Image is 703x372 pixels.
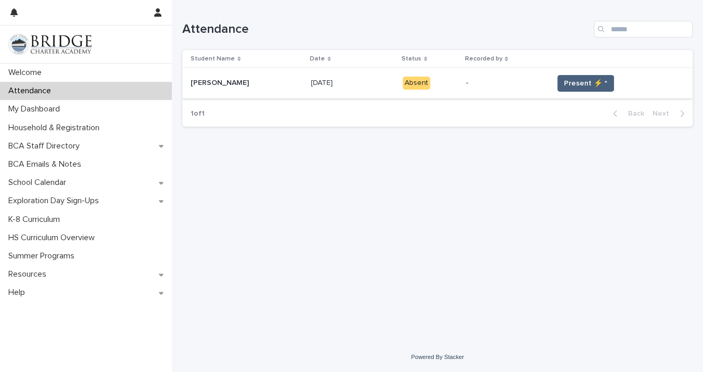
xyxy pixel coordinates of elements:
[4,123,108,133] p: Household & Registration
[403,77,430,90] div: Absent
[311,77,335,88] p: [DATE]
[4,288,33,297] p: Help
[4,269,55,279] p: Resources
[4,86,59,96] p: Attendance
[182,68,693,98] tr: [PERSON_NAME][PERSON_NAME] [DATE][DATE] Absent-Present ⚡ *
[310,53,325,65] p: Date
[4,196,107,206] p: Exploration Day Sign-Ups
[648,109,693,118] button: Next
[4,141,88,151] p: BCA Staff Directory
[605,109,648,118] button: Back
[4,233,103,243] p: HS Curriculum Overview
[191,77,251,88] p: [PERSON_NAME]
[4,251,83,261] p: Summer Programs
[4,68,50,78] p: Welcome
[4,104,68,114] p: My Dashboard
[4,178,74,188] p: School Calendar
[652,110,675,117] span: Next
[622,110,644,117] span: Back
[4,159,90,169] p: BCA Emails & Notes
[182,22,589,37] h1: Attendance
[8,34,92,55] img: V1C1m3IdTEidaUdm9Hs0
[465,53,502,65] p: Recorded by
[4,215,68,225] p: K-8 Curriculum
[557,75,614,92] button: Present ⚡ *
[411,354,463,360] a: Powered By Stacker
[191,53,235,65] p: Student Name
[182,101,213,127] p: 1 of 1
[564,78,607,89] span: Present ⚡ *
[466,79,545,88] p: -
[594,21,693,38] input: Search
[401,53,421,65] p: Status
